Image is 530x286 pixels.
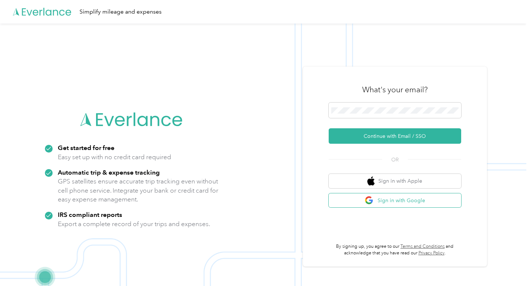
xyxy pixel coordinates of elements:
strong: Get started for free [58,144,114,151]
button: apple logoSign in with Apple [329,174,461,188]
p: By signing up, you agree to our and acknowledge that you have read our . [329,243,461,256]
a: Terms and Conditions [400,244,445,249]
p: Export a complete record of your trips and expenses. [58,219,210,229]
strong: IRS compliant reports [58,211,122,218]
img: apple logo [367,176,375,186]
h3: What's your email? [362,85,428,95]
div: Simplify mileage and expenses [79,7,162,17]
strong: Automatic trip & expense tracking [58,168,160,176]
span: OR [382,156,408,164]
button: google logoSign in with Google [329,193,461,208]
button: Continue with Email / SSO [329,128,461,144]
p: Easy set up with no credit card required [58,153,171,162]
p: GPS satellites ensure accurate trip tracking even without cell phone service. Integrate your bank... [58,177,219,204]
a: Privacy Policy [418,250,445,256]
img: google logo [365,196,374,205]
